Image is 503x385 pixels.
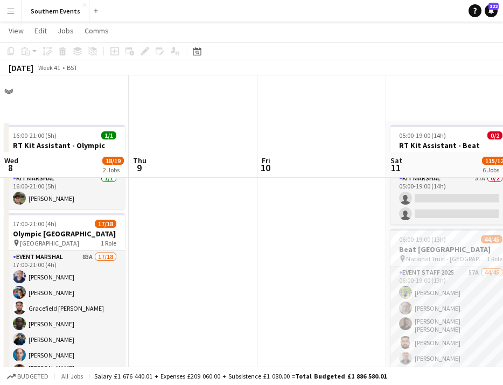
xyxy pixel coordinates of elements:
[53,24,78,38] a: Jobs
[59,372,85,380] span: All jobs
[406,255,487,263] span: National Trust - [GEOGRAPHIC_DATA]
[13,220,57,228] span: 17:00-21:00 (4h)
[9,62,33,73] div: [DATE]
[4,229,125,239] h3: Olympic [GEOGRAPHIC_DATA]
[34,26,47,36] span: Edit
[3,162,18,174] span: 8
[4,213,125,373] app-job-card: 17:00-21:00 (4h)17/18Olympic [GEOGRAPHIC_DATA] [GEOGRAPHIC_DATA]1 RoleEvent Marshal83A17/1817:00-...
[390,156,402,165] span: Sat
[4,141,125,160] h3: RT Kit Assistant - Olympic [GEOGRAPHIC_DATA]
[399,131,446,139] span: 05:00-19:00 (14h)
[389,162,402,174] span: 11
[5,370,50,382] button: Budgeted
[4,125,125,209] app-job-card: 16:00-21:00 (5h)1/1RT Kit Assistant - Olympic [GEOGRAPHIC_DATA] [GEOGRAPHIC_DATA]1 RoleKit Marsha...
[30,24,51,38] a: Edit
[9,26,24,36] span: View
[36,64,62,72] span: Week 41
[131,162,146,174] span: 9
[67,64,78,72] div: BST
[485,4,498,17] a: 122
[133,156,146,165] span: Thu
[20,239,79,247] span: [GEOGRAPHIC_DATA]
[4,172,125,209] app-card-role: Kit Marshal1/116:00-21:00 (5h)[PERSON_NAME]
[102,157,124,165] span: 18/19
[481,235,502,243] span: 44/45
[85,26,109,36] span: Comms
[95,220,116,228] span: 17/18
[399,235,446,243] span: 06:00-19:00 (13h)
[103,166,123,174] div: 2 Jobs
[4,156,18,165] span: Wed
[487,131,502,139] span: 0/2
[80,24,113,38] a: Comms
[13,131,57,139] span: 16:00-21:00 (5h)
[58,26,74,36] span: Jobs
[487,255,502,263] span: 1 Role
[488,3,499,10] span: 122
[22,1,89,22] button: Southern Events
[101,239,116,247] span: 1 Role
[17,373,48,380] span: Budgeted
[101,131,116,139] span: 1/1
[4,24,28,38] a: View
[295,372,387,380] span: Total Budgeted £1 886 580.01
[94,372,387,380] div: Salary £1 676 440.01 + Expenses £209 060.00 + Subsistence £1 080.00 =
[260,162,270,174] span: 10
[262,156,270,165] span: Fri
